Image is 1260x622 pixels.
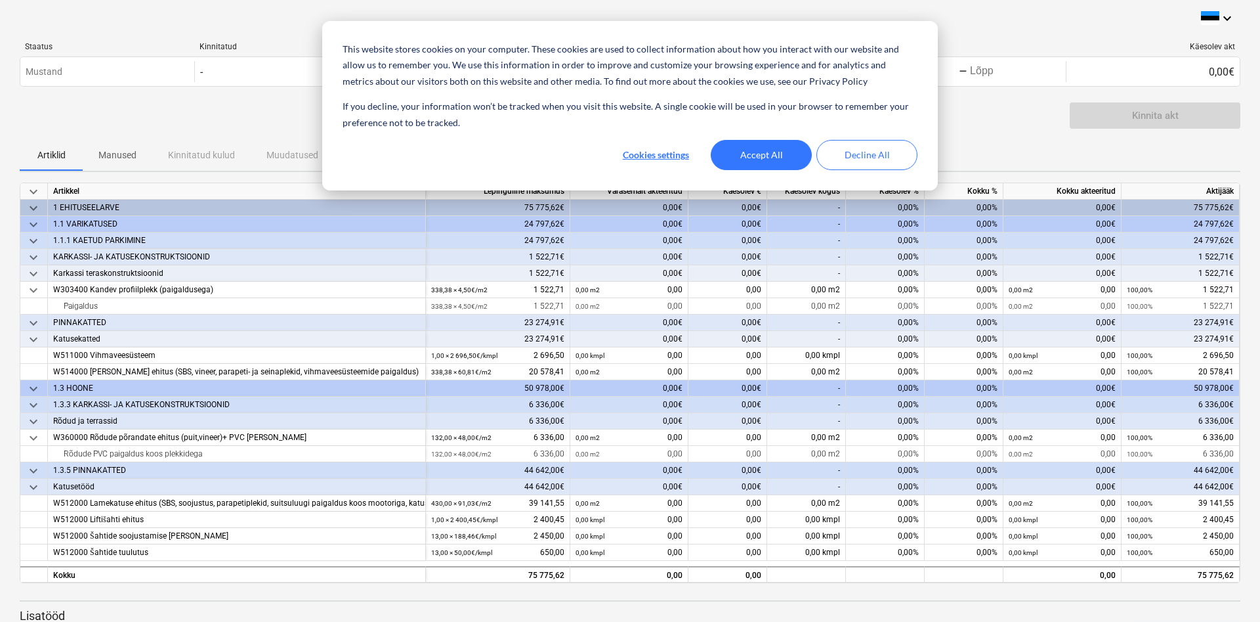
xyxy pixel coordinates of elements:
small: 0,00 kmpl [576,352,604,359]
div: 0,00 [576,544,682,561]
div: 0,00 m2 [767,446,846,462]
i: keyboard_arrow_down [1219,11,1235,26]
div: 0,00% [846,265,925,282]
div: 75 775,62€ [1122,200,1240,216]
div: 0,00% [846,446,925,462]
div: Kokku % [925,183,1003,200]
div: 50 978,00€ [1122,380,1240,397]
div: 0,00% [846,364,925,380]
small: 0,00 m2 [576,368,600,376]
small: 0,00 m2 [1009,500,1033,507]
div: 0,00% [925,331,1003,347]
div: 0,00 [688,282,767,298]
div: 75 775,62 [431,567,564,584]
small: 0,00 m2 [576,500,600,507]
small: 132,00 × 48,00€ / m2 [431,434,492,441]
div: Staatus [25,42,189,51]
div: 0,00% [846,413,925,430]
div: 0,00% [846,380,925,397]
div: 0,00% [925,528,1003,544]
small: 430,00 × 91,03€ / m2 [431,500,492,507]
small: 100,00% [1127,434,1152,441]
div: 0,00% [925,200,1003,216]
small: 100,00% [1127,549,1152,556]
small: 338,38 × 4,50€ / m2 [431,286,488,294]
div: 0,00€ [688,397,767,413]
div: 0,00€ [1003,479,1122,495]
div: 0,00€ [688,462,767,479]
div: 0,00 [576,347,682,364]
div: 0,00€ [688,265,767,282]
span: keyboard_arrow_down [26,381,41,397]
small: 0,00 kmpl [1009,533,1038,540]
div: 0,00 m2 [767,364,846,380]
div: 0,00€ [1003,233,1122,249]
div: 20 578,41 [1127,364,1234,380]
p: Mustand [26,65,62,79]
div: 0,00€ [570,397,688,413]
div: 0,00% [846,200,925,216]
button: Cookies settings [605,140,706,170]
small: 1,00 × 2 400,45€ / kmpl [431,516,497,523]
div: 0,00€ [688,200,767,216]
div: 1 522,71€ [426,249,570,265]
div: 44 642,00€ [1122,479,1240,495]
div: Rõdude PVC paigaldus koos plekkidega [53,446,420,462]
small: 0,00 m2 [576,303,600,310]
div: 6 336,00 [431,446,564,462]
div: 1 522,71 [431,298,564,315]
div: 23 274,91€ [426,315,570,331]
small: 0,00 kmpl [576,516,604,523]
small: 0,00 kmpl [1009,352,1038,359]
div: Käesolev % [846,183,925,200]
div: 650,00 [1127,544,1234,561]
div: 1 522,71€ [426,265,570,282]
div: 0,00% [925,265,1003,282]
div: 1 522,71 [431,282,564,298]
div: 44 642,00€ [1122,462,1240,479]
div: 6 336,00€ [426,397,570,413]
div: - [200,66,203,78]
small: 100,00% [1127,286,1152,294]
div: 0,00€ [688,216,767,233]
div: 0,00 [1009,446,1116,462]
div: 0,00% [925,347,1003,364]
div: 0,00 [576,430,682,446]
span: keyboard_arrow_down [26,200,41,216]
small: 100,00% [1127,303,1152,310]
div: 50 978,00€ [426,380,570,397]
span: keyboard_arrow_down [26,315,41,331]
small: 100,00% [1127,516,1152,523]
div: - [767,315,846,331]
small: 100,00% [1127,533,1152,540]
div: 0,00% [925,413,1003,430]
div: 0,00% [925,512,1003,528]
div: 0,00 [688,566,767,583]
div: 6 336,00€ [1122,413,1240,430]
div: 0,00€ [570,479,688,495]
div: 0,00% [925,364,1003,380]
div: 0,00 m2 [767,495,846,512]
div: 0,00 [1009,544,1116,561]
span: keyboard_arrow_down [26,250,41,265]
div: Käesolev akt [1071,42,1235,51]
div: 0,00% [846,430,925,446]
div: 0,00% [846,233,925,249]
div: KARKASSI- JA KATUSEKONSTRUKTSIOONID [53,249,420,265]
div: 0,00€ [688,479,767,495]
div: 1 522,71 [1127,298,1234,315]
div: 0,00€ [570,200,688,216]
div: 0,00 [576,512,682,528]
div: - [767,462,846,479]
div: 0,00 [688,364,767,380]
small: 1,00 × 2 696,50€ / kmpl [431,352,497,359]
div: 6 336,00 [1127,446,1234,462]
small: 0,00 kmpl [576,549,604,556]
div: 24 797,62€ [1122,216,1240,233]
small: 100,00% [1127,451,1152,458]
small: 13,00 × 50,00€ / kmpl [431,549,492,556]
div: 0,00€ [688,233,767,249]
div: 0,00% [925,430,1003,446]
div: 0,00% [925,315,1003,331]
span: keyboard_arrow_down [26,463,41,479]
